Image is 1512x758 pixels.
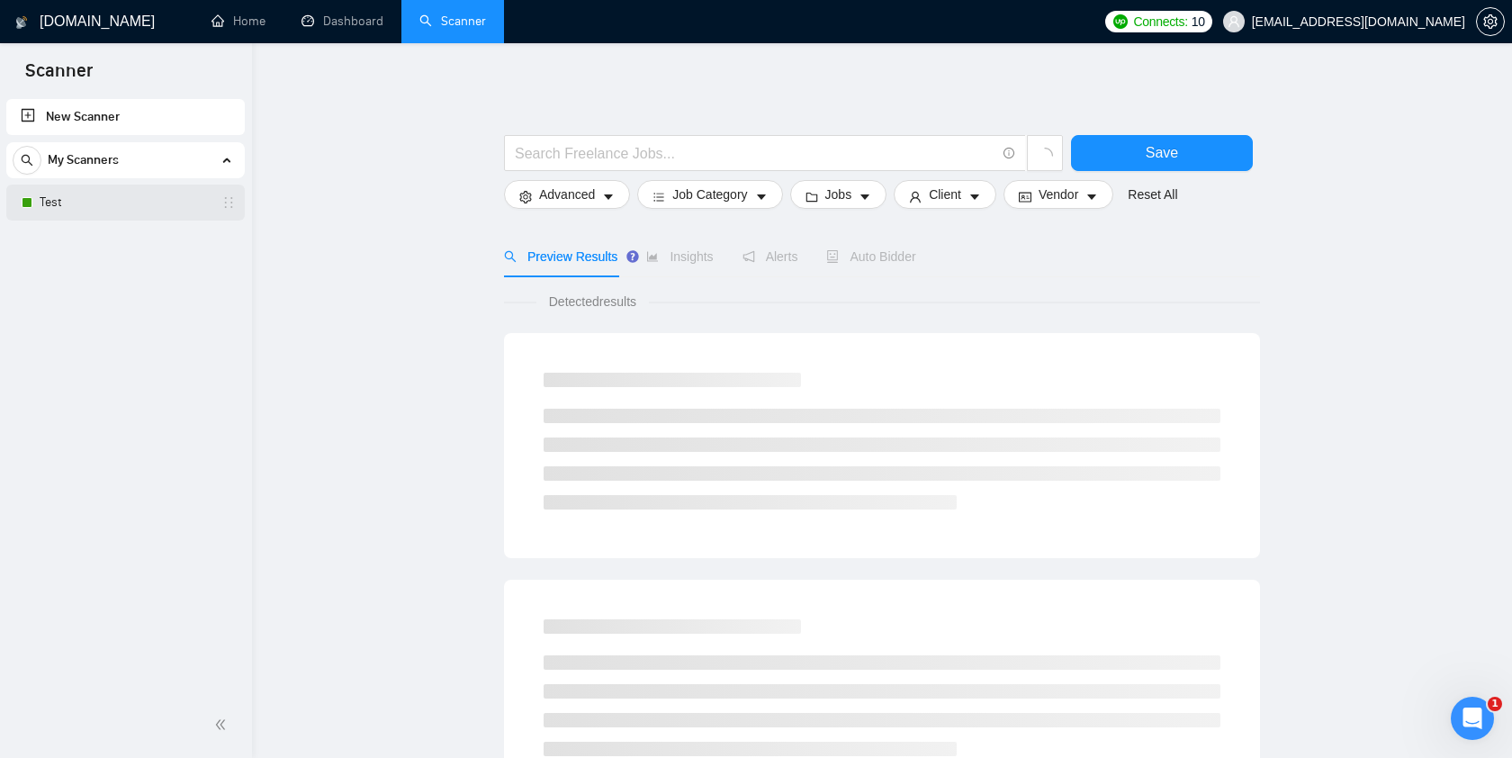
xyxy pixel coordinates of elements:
button: settingAdvancedcaret-down [504,180,630,209]
button: folderJobscaret-down [790,180,887,209]
a: Reset All [1128,185,1177,204]
span: caret-down [1085,190,1098,203]
span: caret-down [859,190,871,203]
span: setting [1477,14,1504,29]
span: caret-down [755,190,768,203]
span: Save [1146,141,1178,164]
a: dashboardDashboard [301,14,383,29]
div: Tooltip anchor [625,248,641,265]
button: Save [1071,135,1253,171]
span: Insights [646,249,713,264]
a: Test [40,185,211,221]
span: Scanner [11,58,107,95]
span: setting [519,190,532,203]
span: caret-down [968,190,981,203]
span: Connects: [1133,12,1187,32]
span: bars [652,190,665,203]
button: setting [1476,7,1505,36]
img: upwork-logo.png [1113,14,1128,29]
span: folder [805,190,818,203]
iframe: Intercom live chat [1451,697,1494,740]
img: logo [15,8,28,37]
span: Auto Bidder [826,249,915,264]
span: info-circle [1003,148,1015,159]
button: barsJob Categorycaret-down [637,180,782,209]
span: Advanced [539,185,595,204]
span: caret-down [602,190,615,203]
input: Search Freelance Jobs... [515,142,995,165]
span: 10 [1192,12,1205,32]
span: Client [929,185,961,204]
span: Preview Results [504,249,617,264]
button: idcardVendorcaret-down [1003,180,1113,209]
span: My Scanners [48,142,119,178]
span: robot [826,250,839,263]
button: search [13,146,41,175]
span: idcard [1019,190,1031,203]
span: user [909,190,922,203]
span: loading [1037,148,1053,164]
span: Detected results [536,292,649,311]
span: area-chart [646,250,659,263]
span: Alerts [742,249,798,264]
span: Job Category [672,185,747,204]
li: New Scanner [6,99,245,135]
a: setting [1476,14,1505,29]
span: Vendor [1039,185,1078,204]
span: 1 [1488,697,1502,711]
span: Jobs [825,185,852,204]
span: holder [221,195,236,210]
span: notification [742,250,755,263]
span: search [13,154,40,167]
a: searchScanner [419,14,486,29]
a: homeHome [211,14,265,29]
span: search [504,250,517,263]
button: userClientcaret-down [894,180,996,209]
span: user [1228,15,1240,28]
a: New Scanner [21,99,230,135]
li: My Scanners [6,142,245,221]
span: double-left [214,716,232,734]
